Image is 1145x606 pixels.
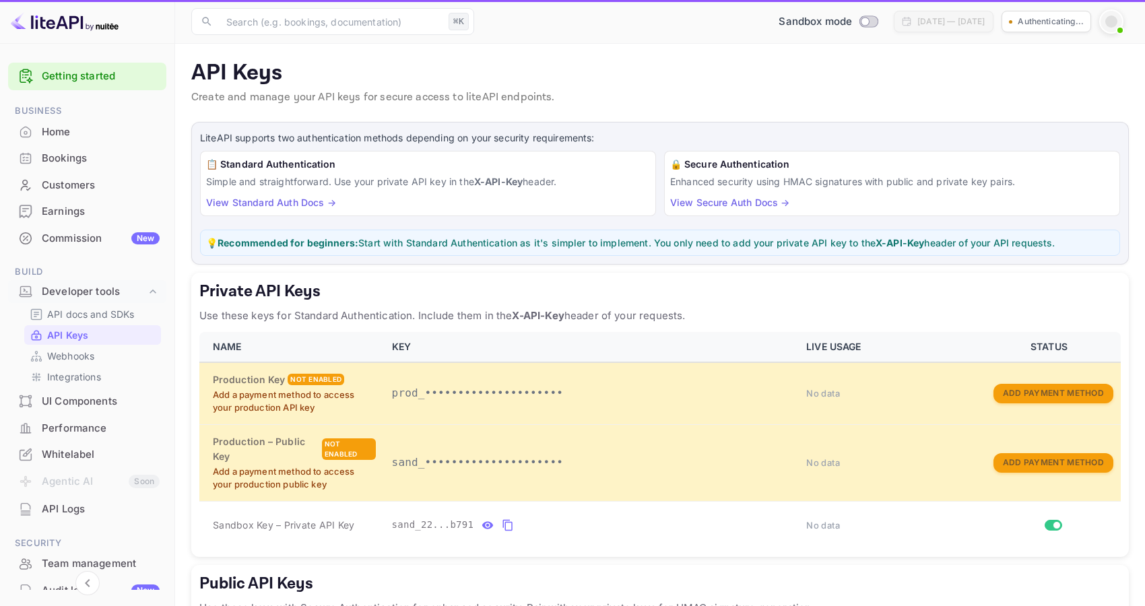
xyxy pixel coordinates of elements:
[917,15,985,28] div: [DATE] — [DATE]
[8,389,166,413] a: UI Components
[8,442,166,468] div: Whitelabel
[42,284,146,300] div: Developer tools
[1018,15,1084,28] p: Authenticating...
[993,386,1113,398] a: Add Payment Method
[8,265,166,279] span: Build
[199,281,1121,302] h5: Private API Keys
[8,578,166,603] a: Audit logsNew
[30,328,156,342] a: API Keys
[8,536,166,551] span: Security
[8,442,166,467] a: Whitelabel
[191,60,1129,87] p: API Keys
[24,325,161,345] div: API Keys
[30,370,156,384] a: Integrations
[288,374,344,385] div: Not enabled
[131,232,160,244] div: New
[8,496,166,523] div: API Logs
[42,447,160,463] div: Whitelabel
[42,151,160,166] div: Bookings
[993,456,1113,467] a: Add Payment Method
[42,178,160,193] div: Customers
[213,465,376,492] p: Add a payment method to access your production public key
[199,332,384,362] th: NAME
[8,415,166,440] a: Performance
[199,573,1121,595] h5: Public API Keys
[798,332,983,362] th: LIVE USAGE
[42,394,160,409] div: UI Components
[512,309,564,322] strong: X-API-Key
[806,457,840,468] span: No data
[8,551,166,576] a: Team management
[213,389,376,415] p: Add a payment method to access your production API key
[806,520,840,531] span: No data
[30,307,156,321] a: API docs and SDKs
[24,367,161,386] div: Integrations
[670,174,1114,189] p: Enhanced security using HMAC signatures with public and private key pairs.
[206,157,650,172] h6: 📋 Standard Authentication
[8,199,166,224] a: Earnings
[42,583,160,599] div: Audit logs
[8,119,166,145] div: Home
[42,231,160,246] div: Commission
[47,328,88,342] p: API Keys
[206,236,1114,250] p: 💡 Start with Standard Authentication as it's simpler to implement. You only need to add your priv...
[8,104,166,119] span: Business
[47,349,94,363] p: Webhooks
[24,346,161,366] div: Webhooks
[449,13,469,30] div: ⌘K
[213,519,354,531] span: Sandbox Key – Private API Key
[47,307,135,321] p: API docs and SDKs
[24,304,161,324] div: API docs and SDKs
[983,332,1121,362] th: STATUS
[47,370,101,384] p: Integrations
[199,308,1121,324] p: Use these keys for Standard Authentication. Include them in the header of your requests.
[42,204,160,220] div: Earnings
[474,176,523,187] strong: X-API-Key
[993,453,1113,473] button: Add Payment Method
[8,496,166,521] a: API Logs
[30,349,156,363] a: Webhooks
[670,157,1114,172] h6: 🔒 Secure Authentication
[8,199,166,225] div: Earnings
[199,332,1121,549] table: private api keys table
[42,556,160,572] div: Team management
[876,237,924,248] strong: X-API-Key
[806,388,840,399] span: No data
[670,197,789,208] a: View Secure Auth Docs →
[8,551,166,577] div: Team management
[200,131,1120,145] p: LiteAPI supports two authentication methods depending on your security requirements:
[8,172,166,197] a: Customers
[206,174,650,189] p: Simple and straightforward. Use your private API key in the header.
[8,145,166,172] div: Bookings
[322,438,376,460] div: Not enabled
[213,434,319,464] h6: Production – Public Key
[42,502,160,517] div: API Logs
[392,385,791,401] p: prod_•••••••••••••••••••••
[773,14,883,30] div: Switch to Production mode
[8,145,166,170] a: Bookings
[392,454,791,471] p: sand_•••••••••••••••••••••
[8,226,166,252] div: CommissionNew
[191,90,1129,106] p: Create and manage your API keys for secure access to liteAPI endpoints.
[8,280,166,304] div: Developer tools
[213,372,285,387] h6: Production Key
[779,14,852,30] span: Sandbox mode
[218,237,358,248] strong: Recommended for beginners:
[218,8,443,35] input: Search (e.g. bookings, documentation)
[42,69,160,84] a: Getting started
[993,384,1113,403] button: Add Payment Method
[206,197,336,208] a: View Standard Auth Docs →
[8,63,166,90] div: Getting started
[11,11,119,32] img: LiteAPI logo
[8,389,166,415] div: UI Components
[8,119,166,144] a: Home
[8,226,166,250] a: CommissionNew
[384,332,799,362] th: KEY
[42,125,160,140] div: Home
[131,584,160,597] div: New
[8,172,166,199] div: Customers
[8,415,166,442] div: Performance
[75,571,100,595] button: Collapse navigation
[392,518,474,532] span: sand_22...b791
[42,421,160,436] div: Performance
